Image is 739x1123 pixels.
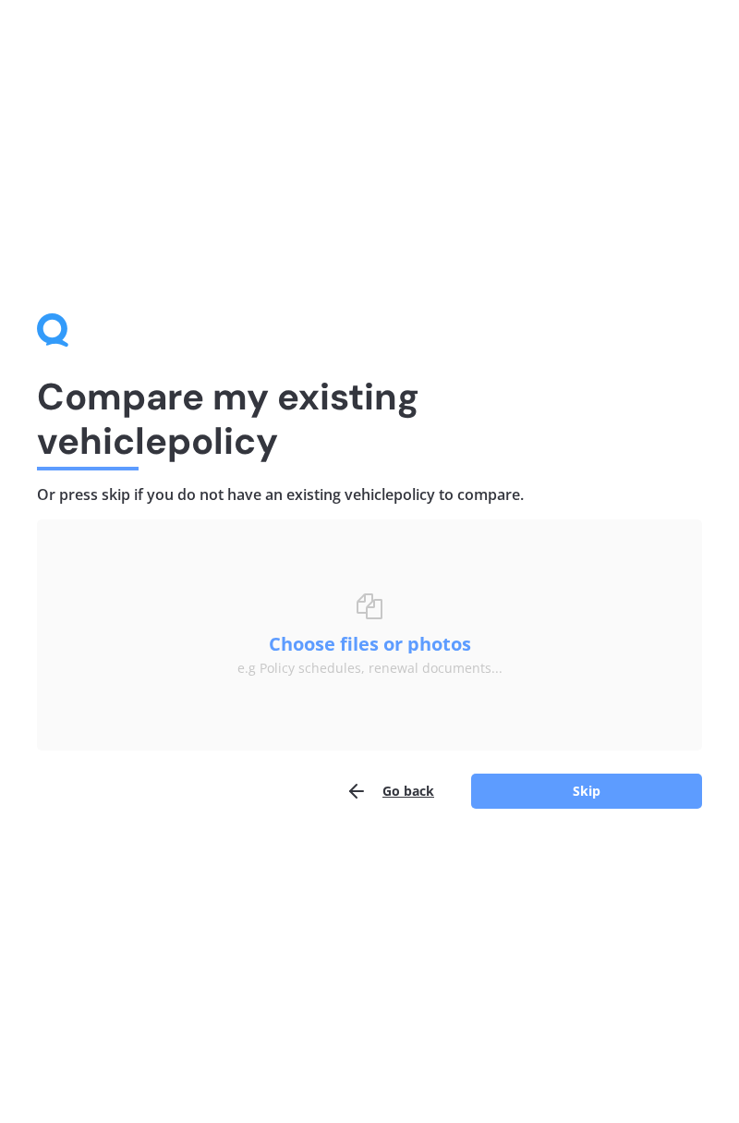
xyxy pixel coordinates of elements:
button: Go back [345,773,434,810]
button: Skip [471,774,702,809]
h1: Compare my existing vehicle policy [37,374,702,463]
button: Choose files or photos [254,635,485,653]
h4: Or press skip if you do not have an existing vehicle policy to compare. [37,485,702,505]
div: e.g Policy schedules, renewal documents... [237,661,503,677]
